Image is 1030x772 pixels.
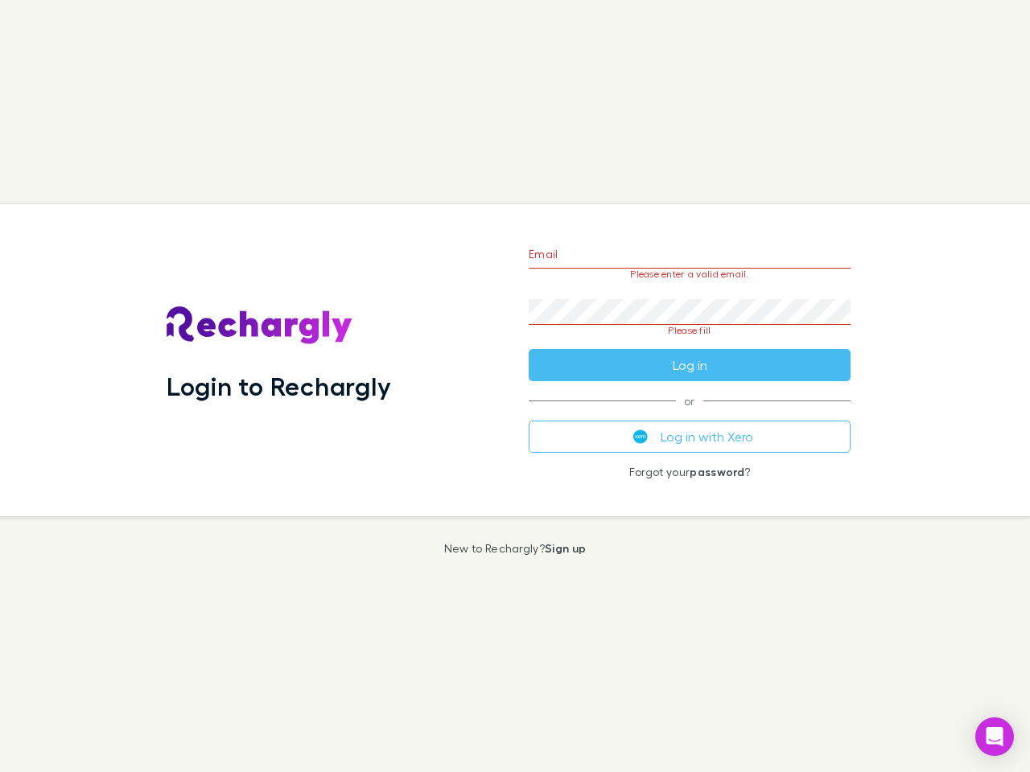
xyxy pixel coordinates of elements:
p: Please fill [529,325,851,336]
p: Please enter a valid email. [529,269,851,280]
a: Sign up [545,541,586,555]
h1: Login to Rechargly [167,371,391,401]
img: Rechargly's Logo [167,306,353,345]
button: Log in with Xero [529,421,851,453]
a: password [690,465,744,478]
p: New to Rechargly? [444,542,587,555]
div: Open Intercom Messenger [975,717,1014,756]
img: Xero's logo [633,429,648,444]
p: Forgot your ? [529,466,851,478]
button: Log in [529,349,851,381]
